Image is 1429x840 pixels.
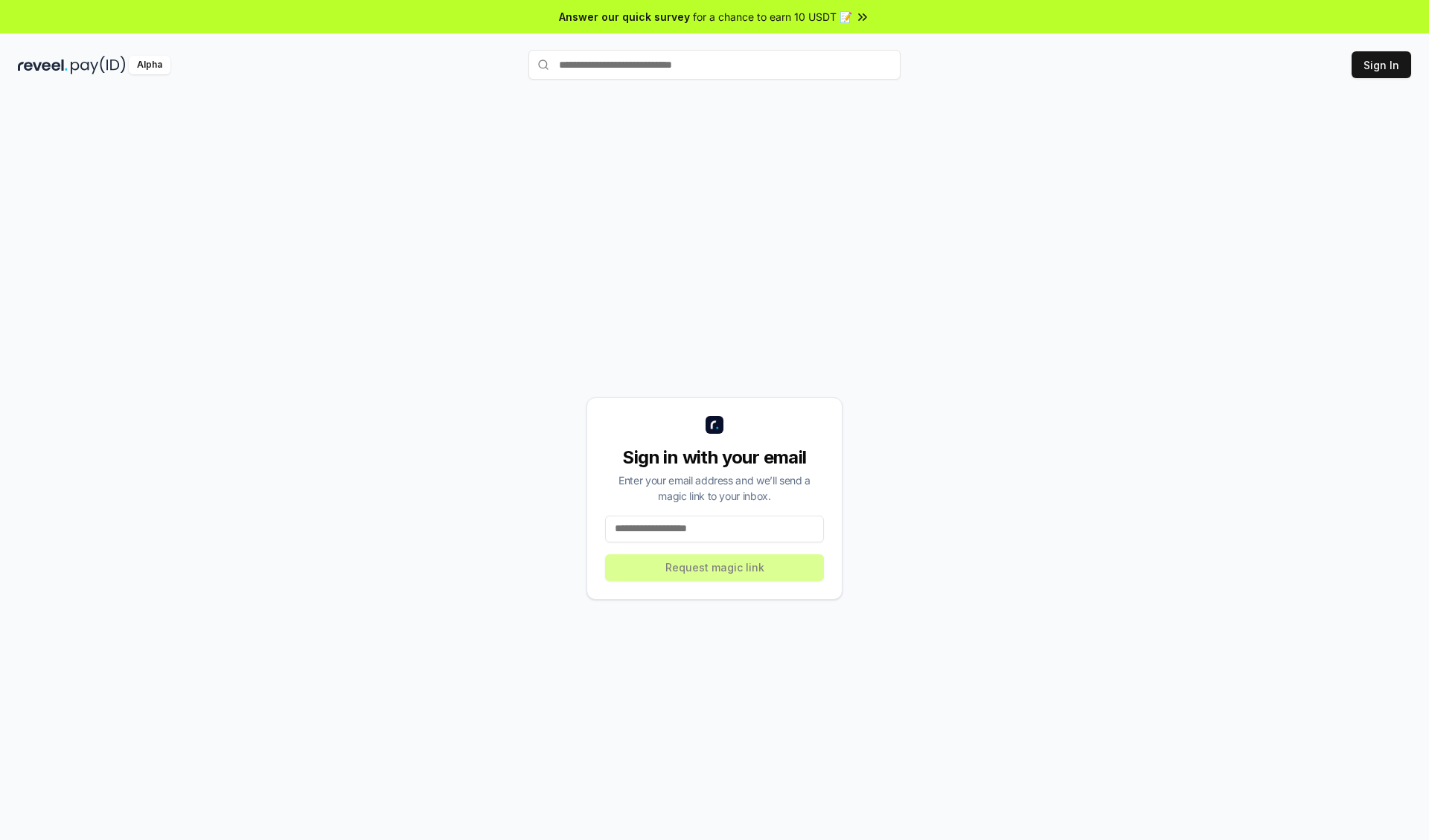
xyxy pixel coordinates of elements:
img: reveel_dark [18,56,68,74]
span: for a chance to earn 10 USDT 📝 [693,9,852,25]
img: logo_small [706,416,723,434]
div: Alpha [129,56,170,74]
img: pay_id [71,56,126,74]
button: Sign In [1352,51,1411,78]
div: Sign in with your email [605,446,824,469]
div: Enter your email address and we’ll send a magic link to your inbox. [605,472,824,504]
span: Answer our quick survey [559,9,690,25]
